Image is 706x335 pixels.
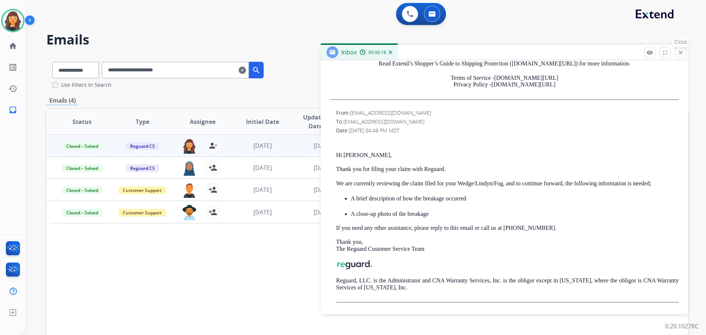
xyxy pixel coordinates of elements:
[336,180,679,187] p: We are currently reviewing the claim filed for your Wedge/Lindyn/Fog, and to continue forward, th...
[646,49,653,56] mat-icon: remove_red_eye
[336,152,679,158] p: Hi [PERSON_NAME],
[8,84,17,93] mat-icon: history
[246,117,279,126] span: Initial Date
[336,118,679,125] div: To:
[126,142,159,150] span: Reguard CS
[349,127,399,134] span: [DATE] 04:49 PM MDT
[343,118,424,125] span: [EMAIL_ADDRESS][DOMAIN_NAME]
[512,60,576,67] a: [DOMAIN_NAME][URL]
[368,50,386,56] span: 00:00:18
[336,225,679,231] p: If you need any other assistance, please reply to this email or call us at [PHONE_NUMBER].
[182,138,197,154] img: agent-avatar
[675,47,686,58] button: Close
[136,117,149,126] span: Type
[330,75,679,88] p: Terms of Service - Privacy Policy -
[330,60,679,67] p: Read Extend’s Shopper’s Guide to Shipping Protection ( ) for more information.
[351,195,679,202] p: A brief description of how the breakage occurred
[182,160,197,176] img: agent-avatar
[336,277,679,291] p: Reguard, LLC. is the Administrator and CNA Warranty Services, Inc. is the obligor except in [US_S...
[239,66,246,75] mat-icon: clear
[673,36,689,47] p: Close
[314,208,332,216] span: [DATE]
[62,164,103,172] span: Closed – Solved
[351,211,679,217] p: A close-up photo of the breakage
[314,142,332,150] span: [DATE]
[3,10,23,31] img: avatar
[336,260,373,270] img: Reguard+Logotype+Color_WBG_S.png
[253,164,272,172] span: [DATE]
[336,166,679,172] p: Thank you for filing your claim with Reguard.
[126,164,159,172] span: Reguard CS
[118,209,166,217] span: Customer Support
[299,113,332,131] span: Updated Date
[314,186,332,194] span: [DATE]
[62,142,103,150] span: Closed – Solved
[336,239,679,252] p: Thank you, The Reguard Customer Service Team
[62,186,103,194] span: Closed – Solved
[8,42,17,50] mat-icon: home
[208,141,217,150] mat-icon: person_remove
[253,208,272,216] span: [DATE]
[314,164,332,172] span: [DATE]
[208,185,217,194] mat-icon: person_add
[208,208,217,217] mat-icon: person_add
[677,49,684,56] mat-icon: close
[491,81,555,88] a: [DOMAIN_NAME][URL]
[252,66,261,75] mat-icon: search
[208,163,217,172] mat-icon: person_add
[182,205,197,220] img: agent-avatar
[253,186,272,194] span: [DATE]
[350,109,431,116] span: [EMAIL_ADDRESS][DOMAIN_NAME]
[662,49,668,56] mat-icon: fullscreen
[336,109,679,117] div: From:
[190,117,215,126] span: Assignee
[182,182,197,198] img: agent-avatar
[336,127,679,134] div: Date:
[72,117,92,126] span: Status
[253,142,272,150] span: [DATE]
[8,106,17,114] mat-icon: inbox
[62,209,103,217] span: Closed – Solved
[494,75,558,81] a: [DOMAIN_NAME][URL]
[341,48,357,56] span: Inbox
[8,63,17,72] mat-icon: list_alt
[46,32,688,47] h2: Emails
[61,81,111,89] label: Use Filters In Search
[118,186,166,194] span: Customer Support
[665,322,699,331] p: 0.20.1027RC
[46,96,79,105] p: Emails (4)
